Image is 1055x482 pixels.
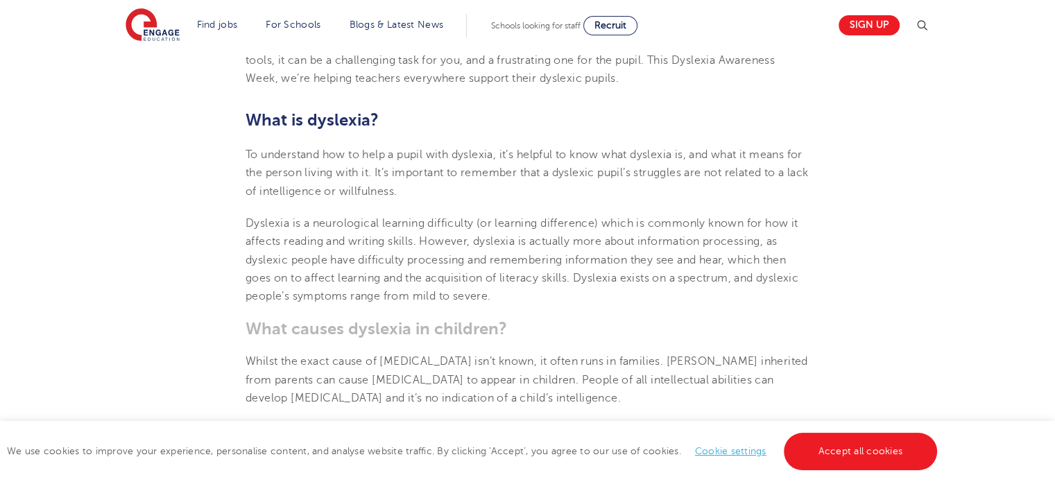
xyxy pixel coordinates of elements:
[491,21,581,31] span: Schools looking for staff
[839,15,900,35] a: Sign up
[7,446,941,456] span: We use cookies to improve your experience, personalise content, and analyse website traffic. By c...
[197,19,238,30] a: Find jobs
[594,20,626,31] span: Recruit
[246,319,507,338] b: What causes dyslexia in children?
[246,17,807,85] span: As a teacher, aiding the growth of dyslexic learning is a great opportunity to help improve the a...
[246,110,379,130] b: What is dyslexia?
[246,148,808,198] span: To understand how to help a pupil with dyslexia, it’s helpful to know what dyslexia is, and what ...
[583,16,637,35] a: Recruit
[350,19,444,30] a: Blogs & Latest News
[246,355,808,404] span: Whilst the exact cause of [MEDICAL_DATA] isn’t known, it often runs in families. [PERSON_NAME] in...
[784,433,938,470] a: Accept all cookies
[126,8,180,43] img: Engage Education
[266,19,320,30] a: For Schools
[695,446,766,456] a: Cookie settings
[246,217,798,302] span: Dyslexia is a neurological learning difficulty (or learning difference) which is commonly known f...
